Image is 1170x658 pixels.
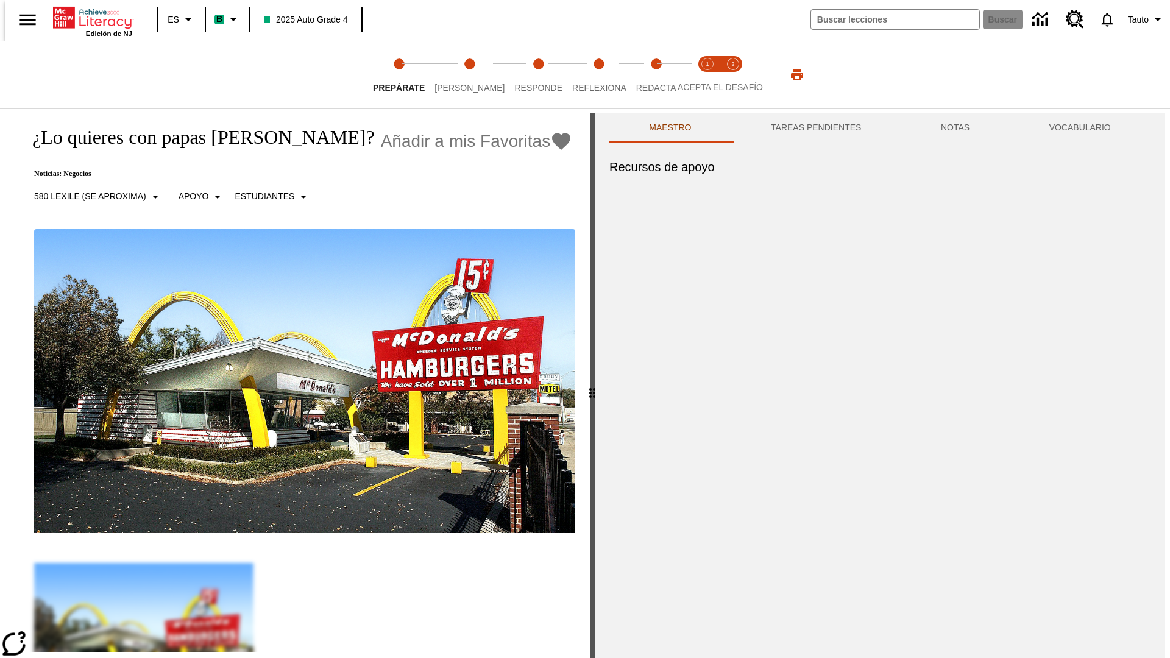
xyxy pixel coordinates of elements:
[778,64,817,86] button: Imprimir
[609,157,1150,177] h6: Recursos de apoyo
[19,169,572,179] p: Noticias: Negocios
[216,12,222,27] span: B
[901,113,1010,143] button: NOTAS
[731,61,734,67] text: 2
[381,132,551,151] span: Añadir a mis Favoritas
[86,30,132,37] span: Edición de NJ
[373,83,425,93] span: Prepárate
[706,61,709,67] text: 1
[5,113,590,652] div: reading
[811,10,979,29] input: Buscar campo
[1058,3,1091,36] a: Centro de recursos, Se abrirá en una pestaña nueva.
[434,83,505,93] span: [PERSON_NAME]
[19,126,375,149] h1: ¿Lo quieres con papas [PERSON_NAME]?
[562,41,636,108] button: Reflexiona step 4 of 5
[514,83,562,93] span: Responde
[1091,4,1123,35] a: Notificaciones
[595,113,1165,658] div: activity
[1128,13,1149,26] span: Tauto
[609,113,1150,143] div: Instructional Panel Tabs
[505,41,572,108] button: Responde step 3 of 5
[29,186,168,208] button: Seleccione Lexile, 580 Lexile (Se aproxima)
[1025,3,1058,37] a: Centro de información
[381,130,573,152] button: Añadir a mis Favoritas - ¿Lo quieres con papas fritas?
[179,190,209,203] p: Apoyo
[34,229,575,534] img: Uno de los primeros locales de McDonald's, con el icónico letrero rojo y los arcos amarillos.
[572,83,626,93] span: Reflexiona
[425,41,514,108] button: Lee step 2 of 5
[626,41,686,108] button: Redacta step 5 of 5
[264,13,348,26] span: 2025 Auto Grade 4
[1123,9,1170,30] button: Perfil/Configuración
[10,2,46,38] button: Abrir el menú lateral
[1009,113,1150,143] button: VOCABULARIO
[162,9,201,30] button: Lenguaje: ES, Selecciona un idioma
[174,186,230,208] button: Tipo de apoyo, Apoyo
[731,113,901,143] button: TAREAS PENDIENTES
[363,41,434,108] button: Prepárate step 1 of 5
[53,4,132,37] div: Portada
[636,83,676,93] span: Redacta
[609,113,731,143] button: Maestro
[168,13,179,26] span: ES
[210,9,246,30] button: Boost El color de la clase es verde menta. Cambiar el color de la clase.
[235,190,294,203] p: Estudiantes
[678,82,763,92] span: ACEPTA EL DESAFÍO
[590,113,595,658] div: Pulsa la tecla de intro o la barra espaciadora y luego presiona las flechas de derecha e izquierd...
[230,186,316,208] button: Seleccionar estudiante
[690,41,725,108] button: Acepta el desafío lee step 1 of 2
[34,190,146,203] p: 580 Lexile (Se aproxima)
[715,41,751,108] button: Acepta el desafío contesta step 2 of 2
